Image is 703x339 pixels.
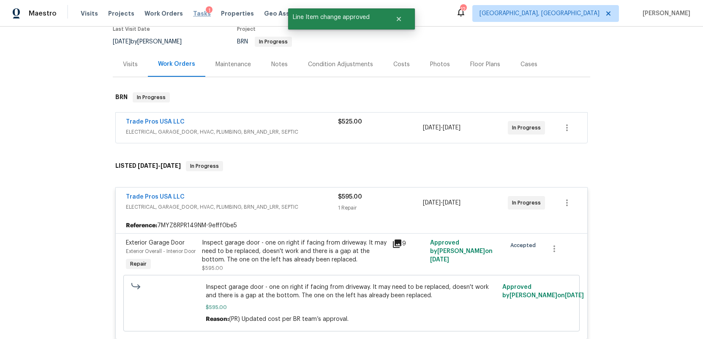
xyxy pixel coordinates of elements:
span: $525.00 [338,119,362,125]
div: LISTED [DATE]-[DATE]In Progress [113,153,590,180]
span: [GEOGRAPHIC_DATA], [GEOGRAPHIC_DATA] [480,9,599,18]
span: In Progress [512,199,544,207]
span: Geo Assignments [264,9,319,18]
button: Close [385,11,413,27]
div: Cases [520,60,537,69]
span: ELECTRICAL, GARAGE_DOOR, HVAC, PLUMBING, BRN_AND_LRR, SEPTIC [126,128,338,136]
span: Project [237,27,256,32]
span: Reason: [206,316,229,322]
span: $595.00 [338,194,362,200]
span: In Progress [134,93,169,102]
span: - [423,199,460,207]
span: [DATE] [430,257,449,263]
span: [DATE] [443,200,460,206]
div: 1 Repair [338,204,423,212]
span: Visits [81,9,98,18]
span: Properties [221,9,254,18]
span: In Progress [256,39,291,44]
a: Trade Pros USA LLC [126,194,185,200]
h6: LISTED [115,161,181,171]
div: Visits [123,60,138,69]
span: BRN [237,39,292,45]
span: [DATE] [138,163,158,169]
span: Projects [108,9,134,18]
span: - [423,124,460,132]
span: Approved by [PERSON_NAME] on [430,240,493,263]
span: $595.00 [202,266,223,271]
div: Maintenance [215,60,251,69]
span: [DATE] [113,39,131,45]
span: [DATE] [423,125,441,131]
div: Photos [430,60,450,69]
span: Line Item change approved [288,8,385,26]
div: Floor Plans [470,60,500,69]
span: - [138,163,181,169]
span: (PR) Updated cost per BR team’s approval. [229,316,349,322]
span: Repair [127,260,150,268]
span: Last Visit Date [113,27,150,32]
span: Maestro [29,9,57,18]
b: Reference: [126,221,157,230]
div: Costs [393,60,410,69]
div: Inspect garage door - one on right if facing from driveway. It may need to be replaced, doesn't w... [202,239,387,264]
span: [DATE] [161,163,181,169]
span: In Progress [512,124,544,132]
div: 12 [460,5,466,13]
span: [DATE] [565,293,584,299]
h6: BRN [115,92,128,102]
span: Approved by [PERSON_NAME] on [502,284,584,299]
div: Condition Adjustments [308,60,373,69]
span: [DATE] [423,200,441,206]
span: Tasks [193,11,211,16]
span: Accepted [510,241,539,250]
div: 1 [206,6,213,15]
div: Notes [271,60,288,69]
span: Exterior Overall - Interior Door [126,249,196,254]
div: BRN In Progress [113,84,590,111]
a: Trade Pros USA LLC [126,119,185,125]
div: 9 [392,239,425,249]
div: Work Orders [158,60,195,68]
span: [DATE] [443,125,460,131]
span: ELECTRICAL, GARAGE_DOOR, HVAC, PLUMBING, BRN_AND_LRR, SEPTIC [126,203,338,211]
span: [PERSON_NAME] [639,9,690,18]
span: Inspect garage door - one on right if facing from driveway. It may need to be replaced, doesn't w... [206,283,498,300]
span: In Progress [187,162,222,170]
div: 7MYZ8RPR149NM-9efff0be5 [116,218,587,233]
span: Exterior Garage Door [126,240,185,246]
div: by [PERSON_NAME] [113,37,192,47]
span: Work Orders [144,9,183,18]
span: $595.00 [206,303,498,312]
